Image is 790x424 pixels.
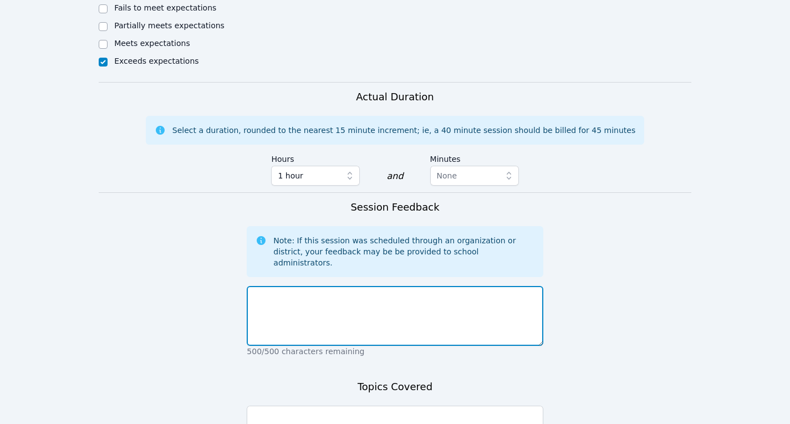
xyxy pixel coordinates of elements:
div: and [386,170,403,183]
button: 1 hour [271,166,360,186]
label: Partially meets expectations [114,21,225,30]
button: None [430,166,519,186]
label: Fails to meet expectations [114,3,216,12]
div: Note: If this session was scheduled through an organization or district, your feedback may be be ... [273,235,534,268]
h3: Actual Duration [356,89,434,105]
h3: Topics Covered [358,379,432,395]
label: Meets expectations [114,39,190,48]
span: 1 hour [278,169,303,182]
label: Exceeds expectations [114,57,198,65]
p: 500/500 characters remaining [247,346,543,357]
h3: Session Feedback [350,200,439,215]
label: Minutes [430,149,519,166]
label: Hours [271,149,360,166]
div: Select a duration, rounded to the nearest 15 minute increment; ie, a 40 minute session should be ... [172,125,635,136]
span: None [437,171,457,180]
